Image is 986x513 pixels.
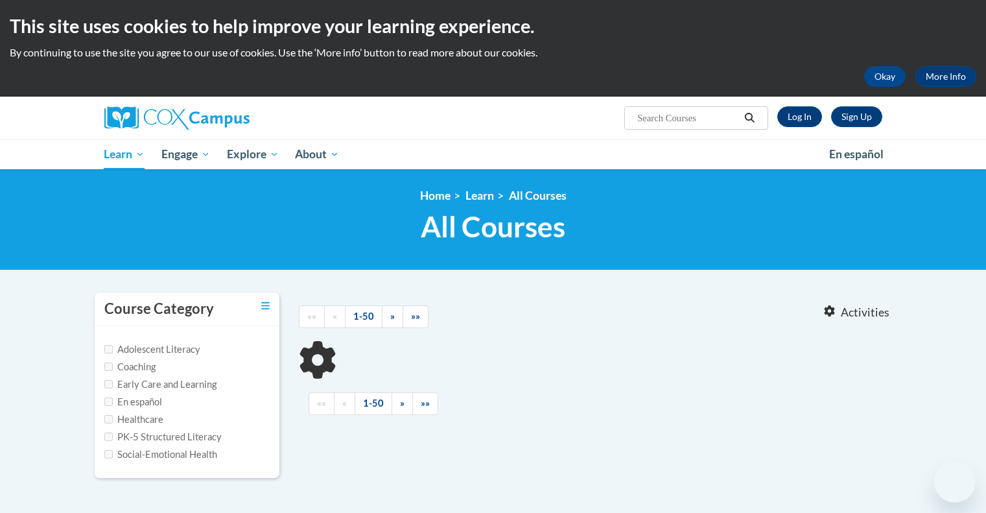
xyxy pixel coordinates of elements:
a: Begining [299,305,325,328]
input: Checkbox for Options [104,363,113,371]
a: Next [392,392,413,415]
span: »» [421,398,430,409]
p: By continuing to use the site you agree to our use of cookies. Use the ‘More info’ button to read... [10,45,976,60]
button: Okay [864,66,906,87]
a: Toggle collapse [261,299,270,313]
a: More Info [915,66,976,87]
input: Search Courses [636,110,740,126]
iframe: Button to launch messaging window [934,461,976,503]
span: En español [829,147,884,161]
span: » [390,311,395,322]
a: All Courses [509,189,567,202]
span: «« [307,311,316,322]
span: Explore [227,147,279,162]
span: Learn [104,147,145,162]
label: PK-5 Structured Literacy [104,430,222,444]
a: 1-50 [355,392,392,415]
a: 1-50 [345,305,382,328]
a: En español [821,141,892,168]
span: Engage [161,147,210,162]
a: Engage [153,139,218,169]
a: Learn [96,139,154,169]
input: Checkbox for Options [104,398,113,406]
span: All Courses [421,209,565,244]
span: « [342,398,347,409]
span: «« [317,398,326,409]
label: Coaching [104,360,156,374]
a: Next [382,305,403,328]
a: Register [831,106,882,127]
input: Checkbox for Options [104,433,113,441]
label: Healthcare [104,412,163,427]
a: Begining [309,392,335,415]
button: Search [740,110,759,126]
a: Learn [465,189,494,202]
a: Previous [324,305,346,328]
img: Cox Campus [104,106,250,130]
span: About [295,147,339,162]
a: Explore [218,139,287,169]
label: Early Care and Learning [104,377,217,392]
input: Checkbox for Options [104,415,113,424]
span: »» [411,311,420,322]
div: Main menu [85,139,902,169]
a: Log In [777,106,822,127]
span: » [400,398,405,409]
label: Social-Emotional Health [104,447,217,462]
label: Adolescent Literacy [104,342,200,357]
input: Checkbox for Options [104,380,113,388]
a: End [403,305,428,328]
a: Cox Campus [104,106,351,130]
h2: This site uses cookies to help improve your learning experience. [10,13,976,39]
input: Checkbox for Options [104,345,113,353]
a: Home [420,189,451,202]
a: Previous [334,392,355,415]
a: End [412,392,438,415]
input: Checkbox for Options [104,450,113,459]
a: About [287,139,347,169]
label: En español [104,395,162,409]
h3: Course Category [104,299,214,319]
span: Activities [841,305,889,320]
span: « [333,311,337,322]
